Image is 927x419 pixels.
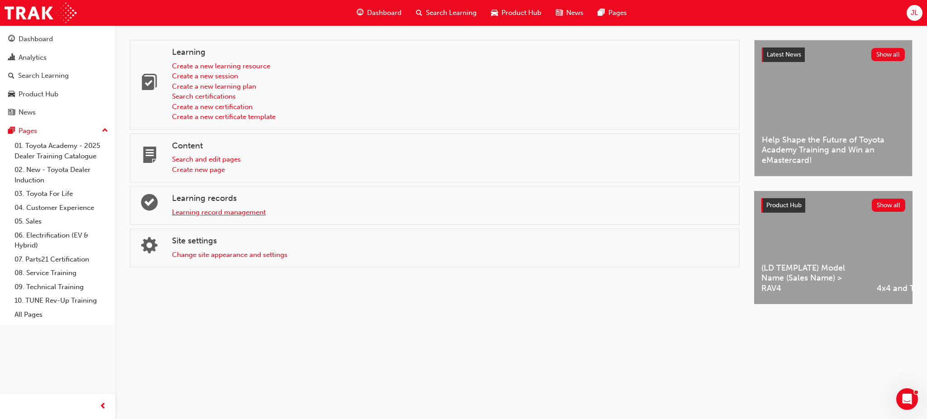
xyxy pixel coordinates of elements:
a: pages-iconPages [591,4,634,22]
a: Product Hub [4,86,112,103]
span: learning-icon [141,75,158,94]
button: Show all [872,199,906,212]
span: prev-icon [100,401,106,412]
a: news-iconNews [549,4,591,22]
h4: Learning records [172,194,732,204]
iframe: Intercom live chat [896,388,918,410]
img: Trak [5,3,76,23]
a: (LD TEMPLATE) Model Name (Sales Name) > RAV4 [754,191,870,304]
div: Search Learning [18,71,69,81]
button: Pages [4,123,112,139]
a: 03. Toyota For Life [11,187,112,201]
span: page-icon [141,148,158,167]
span: car-icon [491,7,498,19]
div: Dashboard [19,34,53,44]
div: Pages [19,126,37,136]
a: Create a new certification [172,103,253,111]
span: Pages [608,8,627,18]
span: JL [911,8,918,18]
a: 01. Toyota Academy - 2025 Dealer Training Catalogue [11,139,112,163]
span: Product Hub [766,201,802,209]
a: search-iconSearch Learning [409,4,484,22]
a: 08. Service Training [11,266,112,280]
span: learningrecord-icon [141,195,158,214]
a: car-iconProduct Hub [484,4,549,22]
span: cogs-icon [141,238,158,257]
span: Latest News [767,51,801,58]
a: Latest NewsShow all [762,48,905,62]
span: search-icon [416,7,422,19]
a: Create a new learning resource [172,62,270,70]
span: (LD TEMPLATE) Model Name (Sales Name) > RAV4 [761,263,862,294]
a: Learning record management [172,208,266,216]
h4: Site settings [172,236,732,246]
button: DashboardAnalyticsSearch LearningProduct HubNews [4,29,112,123]
a: Create a new learning plan [172,82,256,90]
a: guage-iconDashboard [349,4,409,22]
span: car-icon [8,90,15,99]
span: guage-icon [8,35,15,43]
a: 05. Sales [11,214,112,229]
a: 07. Parts21 Certification [11,252,112,267]
a: Create new page [172,166,225,174]
a: 02. New - Toyota Dealer Induction [11,163,112,187]
span: up-icon [102,125,108,137]
button: Show all [871,48,905,61]
span: Product Hub [502,8,541,18]
span: guage-icon [357,7,363,19]
span: Help Shape the Future of Toyota Academy Training and Win an eMastercard! [762,135,905,166]
a: 09. Technical Training [11,280,112,294]
a: 06. Electrification (EV & Hybrid) [11,229,112,252]
span: pages-icon [598,7,605,19]
div: Product Hub [19,89,58,100]
span: search-icon [8,72,14,80]
a: Search certifications [172,92,236,100]
a: Dashboard [4,31,112,48]
div: News [19,107,36,118]
a: Search and edit pages [172,155,241,163]
span: Dashboard [367,8,401,18]
h4: Learning [172,48,732,57]
span: news-icon [556,7,563,19]
span: News [566,8,583,18]
a: Change site appearance and settings [172,251,287,259]
button: JL [907,5,922,21]
span: news-icon [8,109,15,117]
span: chart-icon [8,54,15,62]
a: Latest NewsShow allHelp Shape the Future of Toyota Academy Training and Win an eMastercard! [754,40,913,176]
a: Analytics [4,49,112,66]
h4: Content [172,141,732,151]
a: News [4,104,112,121]
a: Create a new session [172,72,238,80]
span: Search Learning [426,8,477,18]
a: 10. TUNE Rev-Up Training [11,294,112,308]
span: pages-icon [8,127,15,135]
a: Create a new certificate template [172,113,276,121]
a: Product HubShow all [761,198,905,213]
div: Analytics [19,52,47,63]
a: 04. Customer Experience [11,201,112,215]
a: Search Learning [4,67,112,84]
a: All Pages [11,308,112,322]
